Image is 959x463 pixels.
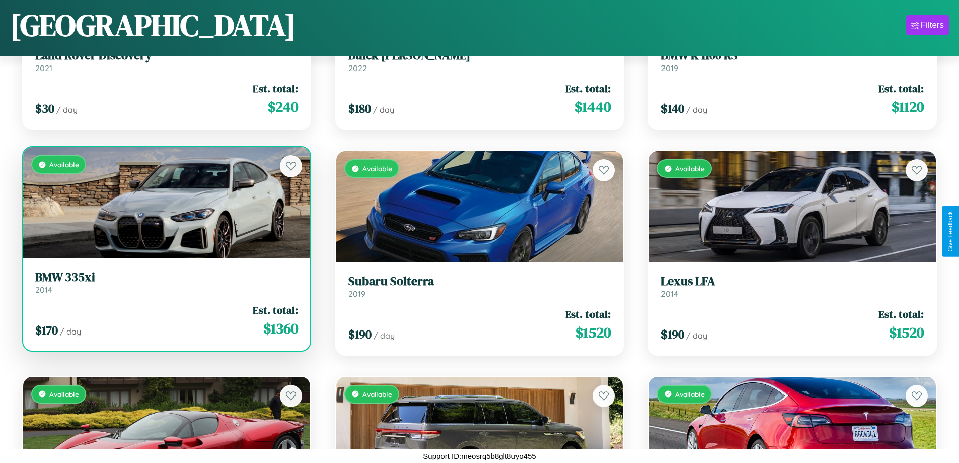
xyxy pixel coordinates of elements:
[921,20,944,30] div: Filters
[675,164,705,173] span: Available
[35,285,52,295] span: 2014
[253,81,298,96] span: Est. total:
[374,330,395,341] span: / day
[348,48,611,63] h3: Buick [PERSON_NAME]
[576,322,611,343] span: $ 1520
[661,100,684,117] span: $ 140
[661,326,684,343] span: $ 190
[35,270,298,285] h3: BMW 335xi
[49,390,79,399] span: Available
[348,289,365,299] span: 2019
[661,289,678,299] span: 2014
[661,274,924,289] h3: Lexus LFA
[889,322,924,343] span: $ 1520
[686,330,707,341] span: / day
[35,322,58,339] span: $ 170
[10,5,296,46] h1: [GEOGRAPHIC_DATA]
[892,97,924,117] span: $ 1120
[348,100,371,117] span: $ 180
[947,211,954,252] div: Give Feedback
[348,274,611,299] a: Subaru Solterra2019
[60,326,81,337] span: / day
[878,307,924,321] span: Est. total:
[661,48,924,73] a: BMW K 1100 RS2019
[35,270,298,295] a: BMW 335xi2014
[35,48,298,63] h3: Land Rover Discovery
[268,97,298,117] span: $ 240
[565,307,611,321] span: Est. total:
[686,105,707,115] span: / day
[348,326,372,343] span: $ 190
[35,63,52,73] span: 2021
[661,48,924,63] h3: BMW K 1100 RS
[373,105,394,115] span: / day
[253,303,298,317] span: Est. total:
[362,390,392,399] span: Available
[362,164,392,173] span: Available
[35,48,298,73] a: Land Rover Discovery2021
[906,15,949,35] button: Filters
[348,48,611,73] a: Buick [PERSON_NAME]2022
[49,160,79,169] span: Available
[565,81,611,96] span: Est. total:
[348,63,367,73] span: 2022
[56,105,78,115] span: / day
[348,274,611,289] h3: Subaru Solterra
[661,63,678,73] span: 2019
[878,81,924,96] span: Est. total:
[675,390,705,399] span: Available
[263,318,298,339] span: $ 1360
[35,100,54,117] span: $ 30
[661,274,924,299] a: Lexus LFA2014
[423,449,536,463] p: Support ID: meosrq5b8glt8uyo455
[575,97,611,117] span: $ 1440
